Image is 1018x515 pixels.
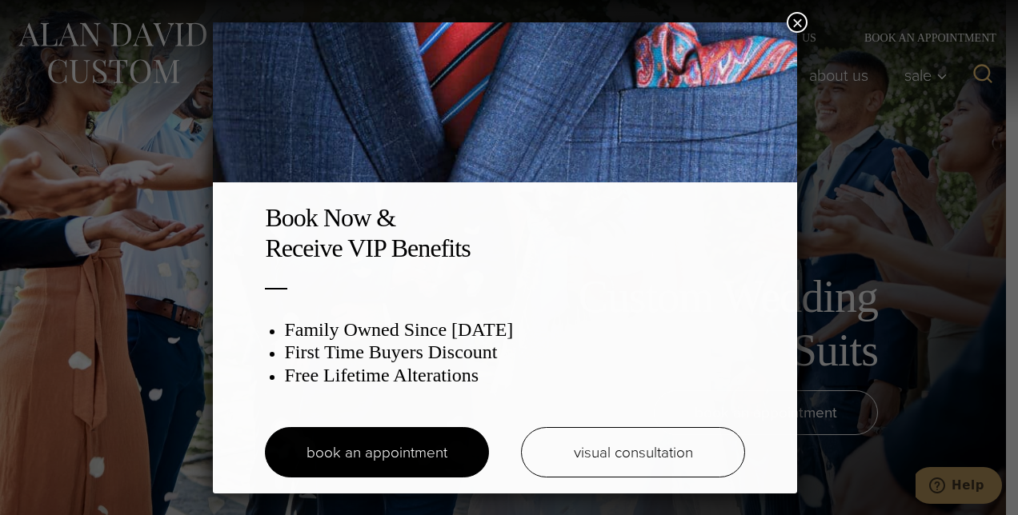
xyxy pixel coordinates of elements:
[787,12,808,33] button: Close
[265,427,489,477] a: book an appointment
[284,318,745,341] h3: Family Owned Since [DATE]
[284,341,745,364] h3: First Time Buyers Discount
[36,11,69,26] span: Help
[521,427,745,477] a: visual consultation
[265,202,745,264] h2: Book Now & Receive VIP Benefits
[284,364,745,387] h3: Free Lifetime Alterations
